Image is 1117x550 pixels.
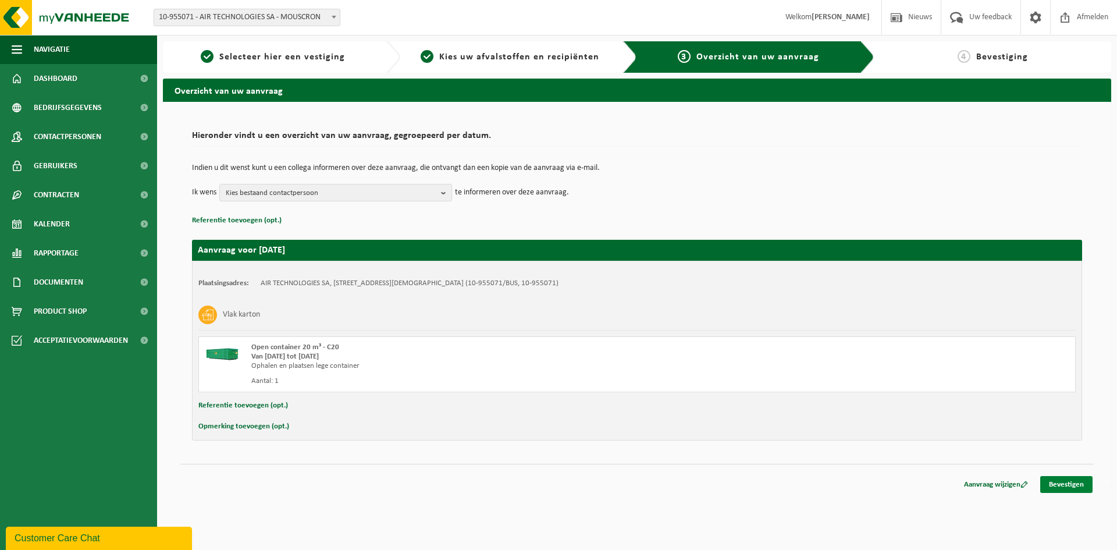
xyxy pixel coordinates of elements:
span: 3 [678,50,691,63]
strong: Van [DATE] tot [DATE] [251,353,319,360]
span: Gebruikers [34,151,77,180]
div: Ophalen en plaatsen lege container [251,361,684,371]
a: 2Kies uw afvalstoffen en recipiënten [406,50,614,64]
span: Kies uw afvalstoffen en recipiënten [439,52,599,62]
span: Acceptatievoorwaarden [34,326,128,355]
span: Kies bestaand contactpersoon [226,184,436,202]
strong: Plaatsingsadres: [198,279,249,287]
span: 10-955071 - AIR TECHNOLOGIES SA - MOUSCRON [154,9,340,26]
span: Documenten [34,268,83,297]
p: Indien u dit wenst kunt u een collega informeren over deze aanvraag, die ontvangt dan een kopie v... [192,164,1082,172]
span: Kalender [34,210,70,239]
img: HK-XC-20-GN-00.png [205,343,240,360]
button: Referentie toevoegen (opt.) [198,398,288,413]
span: Selecteer hier een vestiging [219,52,345,62]
span: Dashboard [34,64,77,93]
span: Product Shop [34,297,87,326]
button: Referentie toevoegen (opt.) [192,213,282,228]
button: Opmerking toevoegen (opt.) [198,419,289,434]
span: 4 [958,50,970,63]
p: te informeren over deze aanvraag. [455,184,569,201]
div: Aantal: 1 [251,377,684,386]
h2: Hieronder vindt u een overzicht van uw aanvraag, gegroepeerd per datum. [192,131,1082,147]
a: 1Selecteer hier een vestiging [169,50,377,64]
span: 1 [201,50,214,63]
span: Bedrijfsgegevens [34,93,102,122]
span: Open container 20 m³ - C20 [251,343,339,351]
span: Navigatie [34,35,70,64]
span: Rapportage [34,239,79,268]
button: Kies bestaand contactpersoon [219,184,452,201]
iframe: chat widget [6,524,194,550]
span: Overzicht van uw aanvraag [696,52,819,62]
a: Aanvraag wijzigen [955,476,1037,493]
span: Bevestiging [976,52,1028,62]
strong: [PERSON_NAME] [812,13,870,22]
h3: Vlak karton [223,306,260,324]
strong: Aanvraag voor [DATE] [198,246,285,255]
span: Contactpersonen [34,122,101,151]
p: Ik wens [192,184,216,201]
a: Bevestigen [1040,476,1093,493]
td: AIR TECHNOLOGIES SA, [STREET_ADDRESS][DEMOGRAPHIC_DATA] (10-955071/BUS, 10-955071) [261,279,558,288]
span: 2 [421,50,433,63]
h2: Overzicht van uw aanvraag [163,79,1111,101]
span: Contracten [34,180,79,210]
